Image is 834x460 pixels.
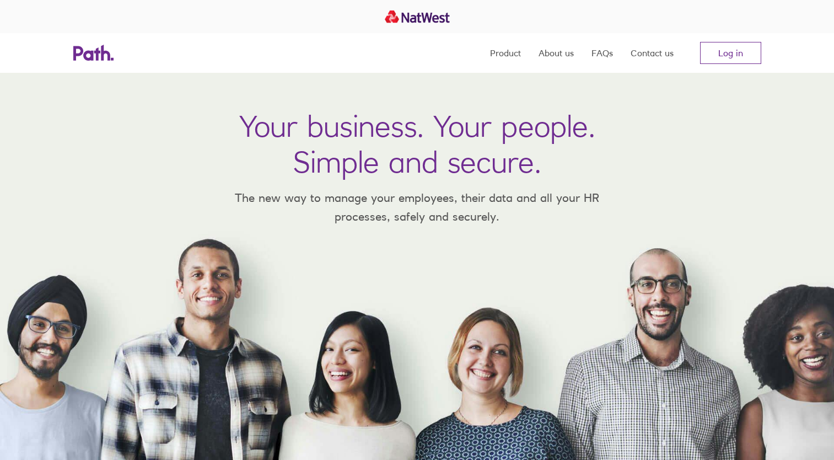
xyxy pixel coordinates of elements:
a: About us [539,33,574,73]
h1: Your business. Your people. Simple and secure. [239,108,595,180]
a: Contact us [631,33,674,73]
a: Product [490,33,521,73]
a: FAQs [591,33,613,73]
a: Log in [700,42,761,64]
p: The new way to manage your employees, their data and all your HR processes, safely and securely. [219,189,616,226]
